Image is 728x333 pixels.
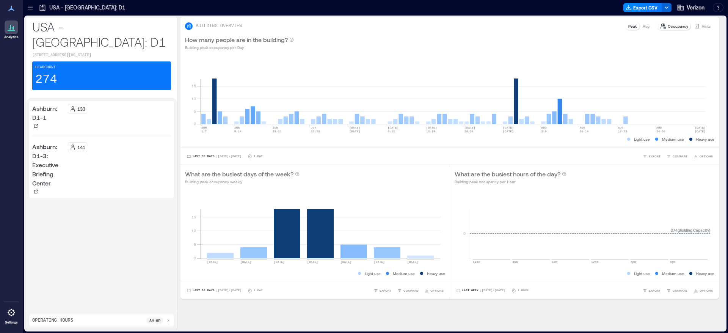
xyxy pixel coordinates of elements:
text: AUG [618,126,624,129]
p: Light use [634,136,650,142]
button: OPTIONS [423,287,445,294]
button: COMPARE [396,287,420,294]
button: EXPORT [372,287,393,294]
text: 8pm [670,260,676,264]
tspan: 15 [191,215,196,219]
p: Medium use [393,270,415,276]
p: Operating Hours [32,317,73,324]
button: Verizon [675,2,707,14]
text: [DATE] [349,130,360,133]
p: 274 [35,72,57,87]
p: 1 Day [254,154,263,159]
button: OPTIONS [692,152,714,160]
text: [DATE] [695,130,706,133]
p: Visits [702,23,711,29]
text: 8am [552,260,557,264]
p: USA - [GEOGRAPHIC_DATA]: D1 [49,4,125,11]
text: AUG [656,126,662,129]
text: [DATE] [426,126,437,129]
text: [DATE] [464,126,475,129]
p: Analytics [4,35,19,39]
p: Avg [643,23,650,29]
text: JUN [234,126,240,129]
span: OPTIONS [700,288,713,293]
p: 1 Hour [518,288,529,293]
text: 3-9 [541,130,547,133]
span: Verizon [687,4,704,11]
text: 15-21 [273,130,282,133]
text: [DATE] [374,260,385,264]
tspan: 0 [194,256,196,260]
p: Building peak occupancy per Day [185,44,294,50]
button: COMPARE [665,287,689,294]
p: What are the busiest hours of the day? [455,170,560,179]
span: OPTIONS [430,288,444,293]
text: [DATE] [307,260,318,264]
span: EXPORT [649,288,661,293]
text: [DATE] [407,260,418,264]
text: [DATE] [274,260,285,264]
p: 1 Day [254,288,263,293]
tspan: 0 [463,231,465,236]
text: 13-19 [426,130,435,133]
text: [DATE] [207,260,218,264]
button: EXPORT [641,287,662,294]
button: EXPORT [641,152,662,160]
text: 4pm [631,260,636,264]
p: 141 [77,144,85,150]
span: OPTIONS [700,154,713,159]
p: Building peak occupancy weekly [185,179,300,185]
text: 8-14 [234,130,242,133]
p: 8a - 6p [149,317,160,324]
p: 133 [77,106,85,112]
a: Settings [2,303,20,327]
p: How many people are in the building? [185,35,288,44]
button: Last 90 Days |[DATE]-[DATE] [185,287,243,294]
text: [DATE] [503,126,514,129]
text: [DATE] [349,126,360,129]
text: [DATE] [503,130,514,133]
text: AUG [579,126,585,129]
text: 22-28 [311,130,320,133]
p: Peak [628,23,637,29]
text: 24-30 [656,130,665,133]
p: Light use [365,270,381,276]
text: JUN [273,126,278,129]
text: 4am [512,260,518,264]
p: Heavy use [696,136,714,142]
p: Medium use [662,136,684,142]
button: OPTIONS [692,287,714,294]
span: COMPARE [673,288,687,293]
text: 10-16 [579,130,588,133]
tspan: 5 [194,242,196,247]
p: Ashburn: D1-1 [32,104,65,122]
text: JUN [311,126,317,129]
p: Settings [5,320,18,325]
span: EXPORT [380,288,391,293]
button: COMPARE [665,152,689,160]
p: What are the busiest days of the week? [185,170,293,179]
text: [DATE] [240,260,251,264]
tspan: 10 [191,96,196,101]
text: 6-12 [388,130,395,133]
p: USA - [GEOGRAPHIC_DATA]: D1 [32,19,171,49]
text: 20-26 [464,130,474,133]
a: Analytics [2,18,21,42]
text: [DATE] [388,126,399,129]
text: 17-23 [618,130,627,133]
span: COMPARE [403,288,418,293]
p: Occupancy [668,23,688,29]
text: 1-7 [201,130,207,133]
tspan: 5 [194,109,196,113]
text: [DATE] [695,126,706,129]
p: Headcount [35,64,56,71]
text: JUN [201,126,207,129]
p: Heavy use [427,270,445,276]
text: [DATE] [340,260,351,264]
button: Last Week |[DATE]-[DATE] [455,287,507,294]
p: Light use [634,270,650,276]
tspan: 15 [191,83,196,88]
p: Building peak occupancy per Hour [455,179,566,185]
p: BUILDING OVERVIEW [196,23,242,29]
tspan: 0 [194,121,196,126]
